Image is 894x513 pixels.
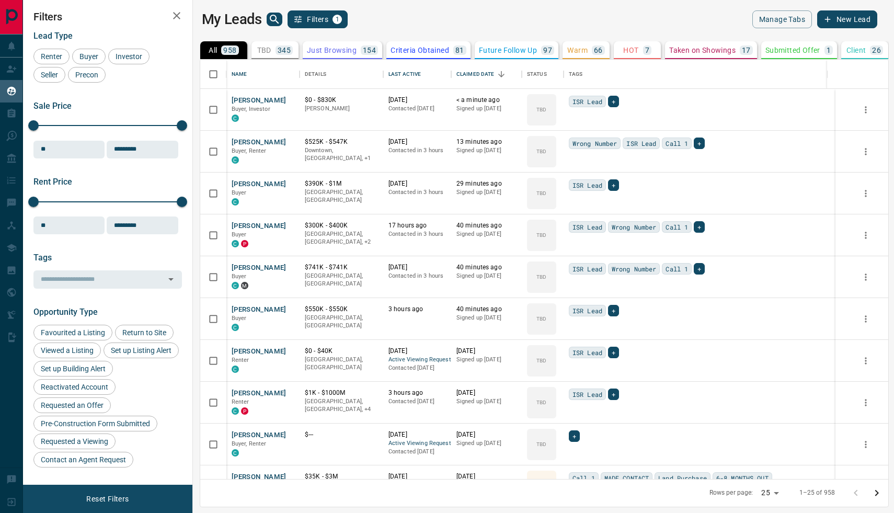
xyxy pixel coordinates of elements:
[694,138,705,149] div: +
[232,315,247,322] span: Buyer
[305,60,326,89] div: Details
[33,379,116,395] div: Reactivated Account
[232,198,239,206] div: condos.ca
[612,96,615,107] span: +
[305,356,378,372] p: [GEOGRAPHIC_DATA], [GEOGRAPHIC_DATA]
[391,47,449,54] p: Criteria Obtained
[232,305,286,315] button: [PERSON_NAME]
[697,138,701,149] span: +
[858,353,874,369] button: more
[694,263,705,275] div: +
[305,263,378,272] p: $741K - $741K
[456,60,495,89] div: Claimed Date
[479,47,537,54] p: Future Follow Up
[799,488,835,497] p: 1–25 of 958
[572,305,602,316] span: ISR Lead
[278,47,291,54] p: 345
[388,105,446,113] p: Contacted [DATE]
[305,305,378,314] p: $550K - $550K
[456,188,517,197] p: Signed up [DATE]
[388,364,446,372] p: Contacted [DATE]
[456,263,517,272] p: 40 minutes ago
[33,325,112,340] div: Favourited a Listing
[612,305,615,316] span: +
[232,189,247,196] span: Buyer
[572,389,602,400] span: ISR Lead
[232,430,286,440] button: [PERSON_NAME]
[107,346,175,355] span: Set up Listing Alert
[612,180,615,190] span: +
[456,230,517,238] p: Signed up [DATE]
[536,147,546,155] p: TBD
[72,71,102,79] span: Precon
[623,47,638,54] p: HOT
[33,177,72,187] span: Rent Price
[37,346,97,355] span: Viewed a Listing
[858,478,874,494] button: more
[451,60,522,89] div: Claimed Date
[388,356,446,364] span: Active Viewing Request
[232,60,247,89] div: Name
[757,485,782,500] div: 25
[858,311,874,327] button: more
[33,434,116,449] div: Requested a Viewing
[232,138,286,147] button: [PERSON_NAME]
[612,222,657,232] span: Wrong Number
[232,366,239,373] div: condos.ca
[388,430,446,439] p: [DATE]
[388,448,446,456] p: Contacted [DATE]
[536,189,546,197] p: TBD
[305,179,378,188] p: $390K - $1M
[456,439,517,448] p: Signed up [DATE]
[307,47,357,54] p: Just Browsing
[115,325,174,340] div: Return to Site
[305,397,378,414] p: North York, East End, Midtown | Central, Toronto
[241,282,248,289] div: mrloft.ca
[232,324,239,331] div: condos.ca
[257,47,271,54] p: TBD
[232,357,249,363] span: Renter
[567,47,588,54] p: Warm
[33,253,52,263] span: Tags
[666,138,688,149] span: Call 1
[569,430,580,442] div: +
[79,490,135,508] button: Reset Filters
[694,221,705,233] div: +
[363,47,376,54] p: 154
[334,16,341,23] span: 1
[388,347,446,356] p: [DATE]
[37,437,112,446] span: Requested a Viewing
[456,472,517,481] p: [DATE]
[232,263,286,273] button: [PERSON_NAME]
[858,144,874,159] button: more
[104,343,179,358] div: Set up Listing Alert
[456,105,517,113] p: Signed up [DATE]
[305,230,378,246] p: West End, Toronto
[72,49,106,64] div: Buyer
[742,47,751,54] p: 17
[455,47,464,54] p: 81
[119,328,170,337] span: Return to Site
[202,11,262,28] h1: My Leads
[388,263,446,272] p: [DATE]
[456,397,517,406] p: Signed up [DATE]
[666,264,688,274] span: Call 1
[388,138,446,146] p: [DATE]
[872,47,881,54] p: 26
[572,222,602,232] span: ISR Lead
[232,440,267,447] span: Buyer, Renter
[388,305,446,314] p: 3 hours ago
[33,10,182,23] h2: Filters
[604,473,649,483] span: MADE CONTACT
[33,307,98,317] span: Opportunity Type
[527,60,547,89] div: Status
[33,361,113,377] div: Set up Building Alert
[608,347,619,358] div: +
[33,67,65,83] div: Seller
[658,473,707,483] span: Land Purchase
[608,96,619,107] div: +
[232,115,239,122] div: condos.ca
[536,357,546,364] p: TBD
[564,60,835,89] div: Tags
[536,440,546,448] p: TBD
